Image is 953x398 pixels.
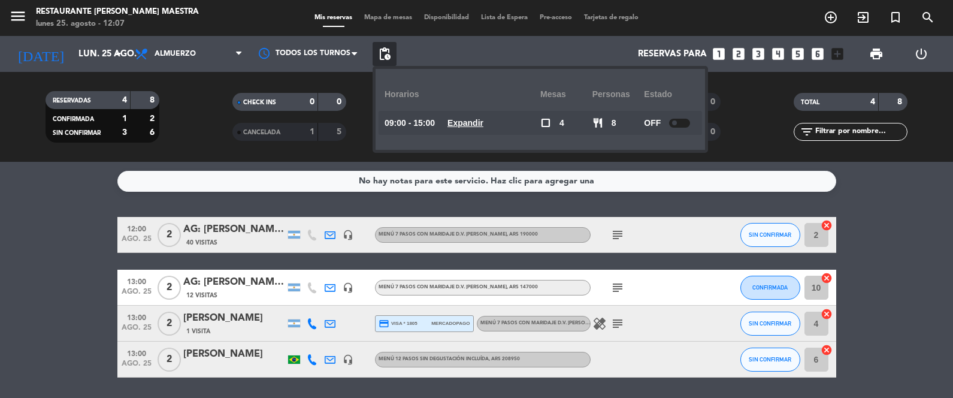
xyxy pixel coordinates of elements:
[870,98,875,106] strong: 4
[790,46,806,62] i: looks_5
[810,46,825,62] i: looks_6
[821,219,833,231] i: cancel
[534,14,578,21] span: Pre-acceso
[752,284,788,291] span: CONFIRMADA
[592,78,645,111] div: personas
[379,357,520,361] span: Menú 12 pasos sin degustación incluída
[122,324,152,337] span: ago. 25
[898,36,944,72] div: LOG OUT
[186,291,217,300] span: 12 Visitas
[821,272,833,284] i: cancel
[158,223,181,247] span: 2
[507,232,538,237] span: , ARS 190000
[749,320,791,327] span: SIN CONFIRMAR
[711,46,727,62] i: looks_one
[888,10,903,25] i: turned_in_not
[610,316,625,331] i: subject
[475,14,534,21] span: Lista de Espera
[385,78,540,111] div: Horarios
[9,7,27,25] i: menu
[158,348,181,372] span: 2
[869,47,884,61] span: print
[770,46,786,62] i: looks_4
[856,10,870,25] i: exit_to_app
[644,78,696,111] div: Estado
[710,98,718,106] strong: 0
[53,98,91,104] span: RESERVADAS
[921,10,935,25] i: search
[814,125,907,138] input: Filtrar por nombre...
[310,128,314,136] strong: 1
[122,288,152,301] span: ago. 25
[740,223,800,247] button: SIN CONFIRMAR
[447,118,483,128] u: Expandir
[359,174,594,188] div: No hay notas para este servicio. Haz clic para agregar una
[343,354,353,365] i: headset_mic
[610,228,625,242] i: subject
[337,98,344,106] strong: 0
[914,47,928,61] i: power_settings_new
[480,321,609,325] span: Menú 7 pasos con maridaje D.V. [PERSON_NAME]
[122,310,152,324] span: 13:00
[122,114,127,123] strong: 1
[740,312,800,336] button: SIN CONFIRMAR
[578,14,645,21] span: Tarjetas de regalo
[53,130,101,136] span: SIN CONFIRMAR
[731,46,746,62] i: looks_two
[36,6,199,18] div: Restaurante [PERSON_NAME] Maestra
[612,116,616,130] span: 8
[385,116,435,130] span: 09:00 - 15:00
[800,125,814,139] i: filter_list
[122,128,127,137] strong: 3
[507,285,538,290] span: , ARS 147000
[186,327,210,336] span: 1 Visita
[740,276,800,300] button: CONFIRMADA
[158,276,181,300] span: 2
[243,99,276,105] span: CHECK INS
[377,47,392,61] span: pending_actions
[830,46,845,62] i: add_box
[610,281,625,295] i: subject
[592,117,603,128] span: restaurant
[150,114,157,123] strong: 2
[111,47,126,61] i: arrow_drop_down
[122,346,152,360] span: 13:00
[710,128,718,136] strong: 0
[310,98,314,106] strong: 0
[183,346,285,362] div: [PERSON_NAME]
[751,46,766,62] i: looks_3
[821,344,833,356] i: cancel
[540,78,592,111] div: Mesas
[243,129,280,135] span: CANCELADA
[379,318,389,329] i: credit_card
[337,128,344,136] strong: 5
[824,10,838,25] i: add_circle_outline
[821,308,833,320] i: cancel
[644,116,661,130] span: OFF
[740,348,800,372] button: SIN CONFIRMAR
[122,96,127,104] strong: 4
[122,221,152,235] span: 12:00
[183,310,285,326] div: [PERSON_NAME]
[379,285,538,290] span: Menú 7 pasos con maridaje D.V. [PERSON_NAME]
[489,357,520,361] span: , ARS 208950
[9,41,72,67] i: [DATE]
[122,235,152,249] span: ago. 25
[343,282,353,293] i: headset_mic
[9,7,27,29] button: menu
[183,275,285,290] div: AG: [PERSON_NAME] X2/ RAMA TOUR
[122,360,152,373] span: ago. 25
[559,116,564,130] span: 4
[155,50,196,58] span: Almuerzo
[801,99,819,105] span: TOTAL
[431,319,470,327] span: mercadopago
[638,49,707,59] span: Reservas para
[540,117,551,128] span: check_box_outline_blank
[36,18,199,30] div: lunes 25. agosto - 12:07
[358,14,418,21] span: Mapa de mesas
[897,98,904,106] strong: 8
[158,312,181,336] span: 2
[53,116,94,122] span: CONFIRMADA
[592,316,607,331] i: healing
[379,232,538,237] span: Menú 7 pasos con maridaje D.V. [PERSON_NAME]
